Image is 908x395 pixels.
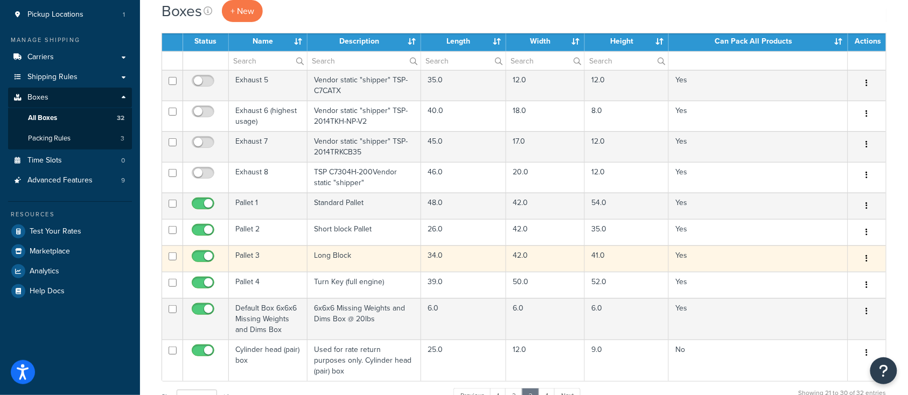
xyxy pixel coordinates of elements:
td: Pallet 1 [229,193,308,219]
th: Height : activate to sort column ascending [585,32,669,51]
th: Name : activate to sort column ascending [229,32,308,51]
td: 17.0 [506,131,585,162]
td: Yes [669,245,848,272]
td: 42.0 [506,245,585,272]
td: 46.0 [421,162,506,193]
td: 42.0 [506,193,585,219]
a: Boxes [8,88,132,108]
td: Yes [669,272,848,298]
td: Short block Pallet [308,219,421,245]
td: Yes [669,193,848,219]
td: Turn Key (full engine) [308,272,421,298]
button: Open Resource Center [870,357,897,384]
li: Pickup Locations [8,5,132,25]
a: Carriers [8,47,132,67]
td: Pallet 4 [229,272,308,298]
li: Time Slots [8,151,132,171]
td: 42.0 [506,219,585,245]
input: Search [229,52,307,70]
td: 52.0 [585,272,669,298]
td: 20.0 [506,162,585,193]
span: All Boxes [28,114,57,123]
a: Pickup Locations 1 [8,5,132,25]
li: All Boxes [8,108,132,128]
a: Test Your Rates [8,222,132,241]
span: Help Docs [30,287,65,296]
th: Width : activate to sort column ascending [506,32,585,51]
td: 50.0 [506,272,585,298]
td: 34.0 [421,245,506,272]
a: Packing Rules 3 [8,129,132,149]
th: Status [183,32,229,51]
span: Time Slots [27,156,62,165]
td: 12.0 [585,70,669,101]
td: Yes [669,219,848,245]
td: Vendor static "shipper" TSP-2014TRKCB35 [308,131,421,162]
span: Marketplace [30,247,70,256]
td: Yes [669,131,848,162]
li: Boxes [8,88,132,149]
input: Search [585,52,668,70]
td: Yes [669,70,848,101]
td: 18.0 [506,101,585,131]
td: Exhaust 7 [229,131,308,162]
h1: Boxes [162,1,202,22]
th: Can Pack All Products : activate to sort column ascending [669,32,848,51]
div: Resources [8,210,132,219]
a: All Boxes 32 [8,108,132,128]
td: 6x6x6 Missing Weights and Dims Box @ 20lbs [308,298,421,340]
td: 26.0 [421,219,506,245]
th: Description : activate to sort column ascending [308,32,421,51]
span: 3 [121,134,124,143]
td: Pallet 3 [229,245,308,272]
span: 0 [121,156,125,165]
td: Exhaust 5 [229,70,308,101]
td: Yes [669,298,848,340]
td: Yes [669,101,848,131]
td: 6.0 [585,298,669,340]
span: Boxes [27,93,48,102]
span: Analytics [30,267,59,276]
li: Packing Rules [8,129,132,149]
td: Standard Pallet [308,193,421,219]
td: 6.0 [421,298,506,340]
a: Analytics [8,262,132,281]
td: 54.0 [585,193,669,219]
span: Pickup Locations [27,10,83,19]
span: 9 [121,176,125,185]
a: Shipping Rules [8,67,132,87]
th: Length : activate to sort column ascending [421,32,506,51]
a: Help Docs [8,281,132,301]
span: Test Your Rates [30,227,81,236]
th: Actions [848,32,886,51]
td: 6.0 [506,298,585,340]
td: 39.0 [421,272,506,298]
td: 45.0 [421,131,506,162]
input: Search [308,52,421,70]
span: + New [231,5,254,17]
td: 25.0 [421,340,506,381]
a: Advanced Features 9 [8,171,132,191]
span: 1 [123,10,125,19]
td: Cylinder head (pair) box [229,340,308,381]
td: Yes [669,162,848,193]
span: Carriers [27,53,54,62]
td: 48.0 [421,193,506,219]
span: Advanced Features [27,176,93,185]
a: Marketplace [8,242,132,261]
span: Packing Rules [28,134,71,143]
input: Search [421,52,506,70]
td: Long Block [308,245,421,272]
td: TSP C7304H-200Vendor static "shipper" [308,162,421,193]
td: Vendor static "shipper" TSP-C7CATX [308,70,421,101]
td: Vendor static "shipper" TSP-2014TKH-NP-V2 [308,101,421,131]
span: Shipping Rules [27,73,78,82]
td: 12.0 [585,162,669,193]
td: Default Box 6x6x6 Missing Weights and Dims Box [229,298,308,340]
td: 41.0 [585,245,669,272]
td: 35.0 [421,70,506,101]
